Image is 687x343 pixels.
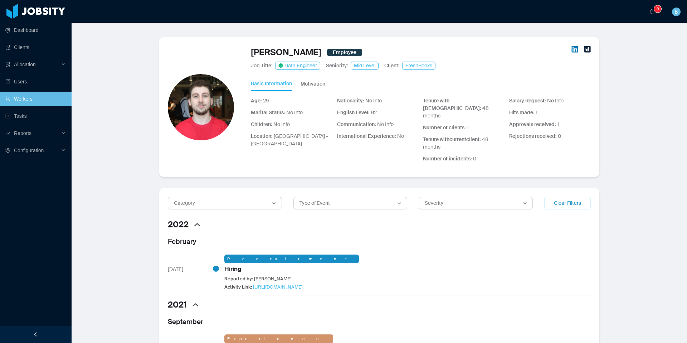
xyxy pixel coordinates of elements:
p: 0 [423,155,505,163]
strong: Communication: [337,121,376,127]
a: icon: pie-chartDashboard [5,23,66,37]
p: No [337,132,419,140]
p: Job Title: [251,62,272,69]
button: 2021 [168,298,201,311]
span: 2022 [168,218,189,231]
p: 0 [509,132,591,140]
strong: Marital Status: [251,109,285,116]
a: LinkedIn [571,46,578,59]
button: 2022 [168,218,203,231]
h3: September [168,317,591,327]
p: No Info [509,97,591,105]
img: check icon [278,63,283,68]
div: Recruitment [224,255,359,264]
span: Data Engineer [275,62,320,70]
button: Basic Information [251,77,292,91]
p: 48 months [423,136,505,151]
strong: Location: [251,133,273,139]
i: icon: line-chart [5,131,10,136]
p: [GEOGRAPHIC_DATA] - [GEOGRAPHIC_DATA] [251,132,333,148]
p: No Info [251,121,333,128]
span: Allocation [14,62,36,67]
strong: Number of clients: [423,124,466,131]
strong: Approvals received: [509,121,556,127]
a: icon: robotUsers [5,74,66,89]
p: 48 months [423,97,505,120]
strong: Rejections received: [509,133,557,139]
strong: English Level: [337,109,370,116]
img: linkedin icon [571,46,578,53]
strong: Activity Link: [224,284,252,290]
span: Type of Event [299,200,330,206]
p: Client: [384,62,399,69]
strong: Children: [251,121,272,127]
a: icon: userWorkers [5,92,66,106]
a: icon: auditClients [5,40,66,54]
a: JTalent [584,46,591,59]
img: Profile [168,74,234,140]
span: Mid Level [351,62,379,70]
p: 1 [509,121,591,128]
span: Reports [14,130,31,136]
span: Configuration [14,148,44,153]
span: FreshBooks [402,62,435,70]
button: Motivation [301,77,325,91]
i: icon: setting [5,148,10,153]
img: jtalent icon [584,46,591,53]
i: icon: solution [5,62,10,67]
a: icon: profileTasks [5,109,66,123]
sup: 0 [654,5,661,13]
span: Employee [327,49,362,56]
span: 2021 [168,298,187,311]
p: No Info [337,121,419,128]
h3: February [168,237,591,247]
strong: Salary Request: [509,97,546,104]
a: [URL][DOMAIN_NAME] [253,284,303,290]
p: 1 [509,109,591,116]
strong: Nationality: [337,97,364,104]
a: [PERSON_NAME] [251,46,321,59]
button: Clear Filters [544,197,591,209]
p: Seniority: [326,62,348,69]
div: Hiring [224,265,241,274]
strong: Tenure with current client: [423,136,481,142]
strong: International Experience: [337,133,396,139]
p: 1 [423,124,505,131]
p: No Info [337,97,419,105]
span: Severity [425,200,443,206]
span: B [674,8,678,16]
div: [DATE] [168,264,207,273]
strong: Number of incidents: [423,155,472,162]
strong: Hits made: [509,109,535,116]
strong: Tenure with [DEMOGRAPHIC_DATA]: [423,97,481,111]
p: No Info [251,109,333,116]
strong: Reported by: [224,276,253,282]
span: Category [174,200,195,206]
i: icon: bell [649,9,654,14]
div: [PERSON_NAME] [224,275,292,282]
p: 29 [251,97,333,105]
strong: Age: [251,97,262,104]
p: B2 [337,109,419,116]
